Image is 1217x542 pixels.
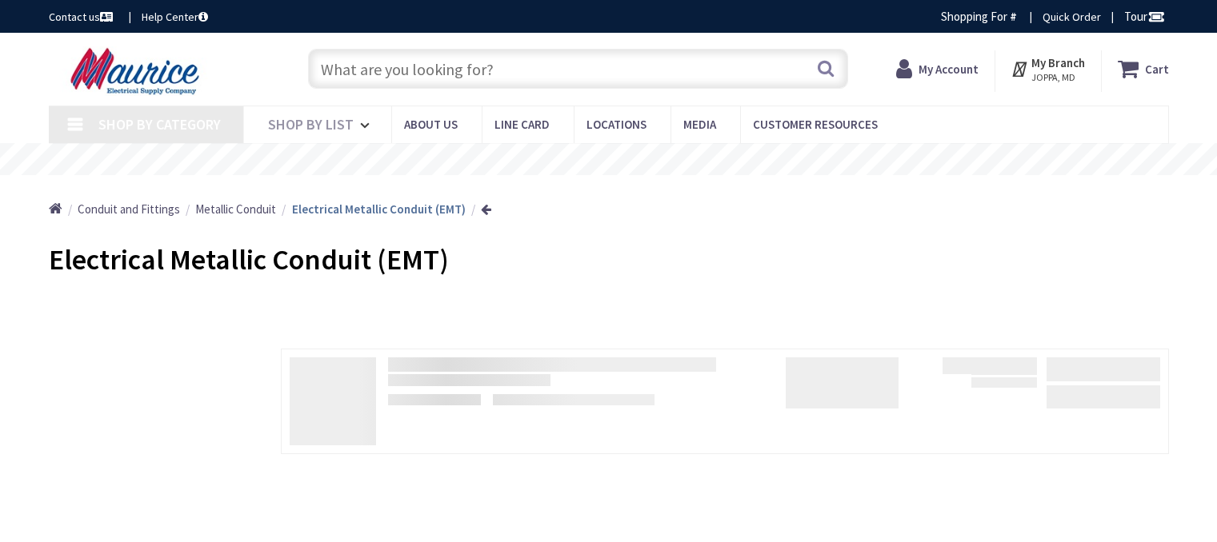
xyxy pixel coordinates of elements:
div: My Branch JOPPA, MD [1011,54,1085,83]
a: My Account [896,54,979,83]
a: Contact us [49,9,116,25]
span: Electrical Metallic Conduit (EMT) [49,241,449,277]
img: Maurice Electrical Supply Company [49,46,226,96]
span: Shopping For [941,9,1007,24]
span: Customer Resources [753,117,878,132]
span: Metallic Conduit [195,201,276,217]
span: Shop By Category [98,115,221,134]
a: Cart [1118,54,1169,83]
span: Shop By List [268,115,354,134]
strong: My Branch [1031,55,1085,70]
a: Conduit and Fittings [78,201,180,217]
input: What are you looking for? [308,49,848,89]
a: Quick Order [1043,9,1101,25]
span: Conduit and Fittings [78,201,180,217]
a: Help Center [142,9,208,25]
span: Locations [586,117,647,132]
strong: My Account [919,62,979,77]
strong: # [1010,9,1017,24]
span: Media [683,117,716,132]
rs-layer: Free Same Day Pickup at 15 Locations [462,151,755,169]
span: JOPPA, MD [1031,71,1085,84]
span: About us [404,117,458,132]
a: Metallic Conduit [195,201,276,217]
span: Line Card [494,117,550,132]
strong: Cart [1145,54,1169,83]
strong: Electrical Metallic Conduit (EMT) [292,201,466,217]
span: Tour [1124,9,1165,24]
